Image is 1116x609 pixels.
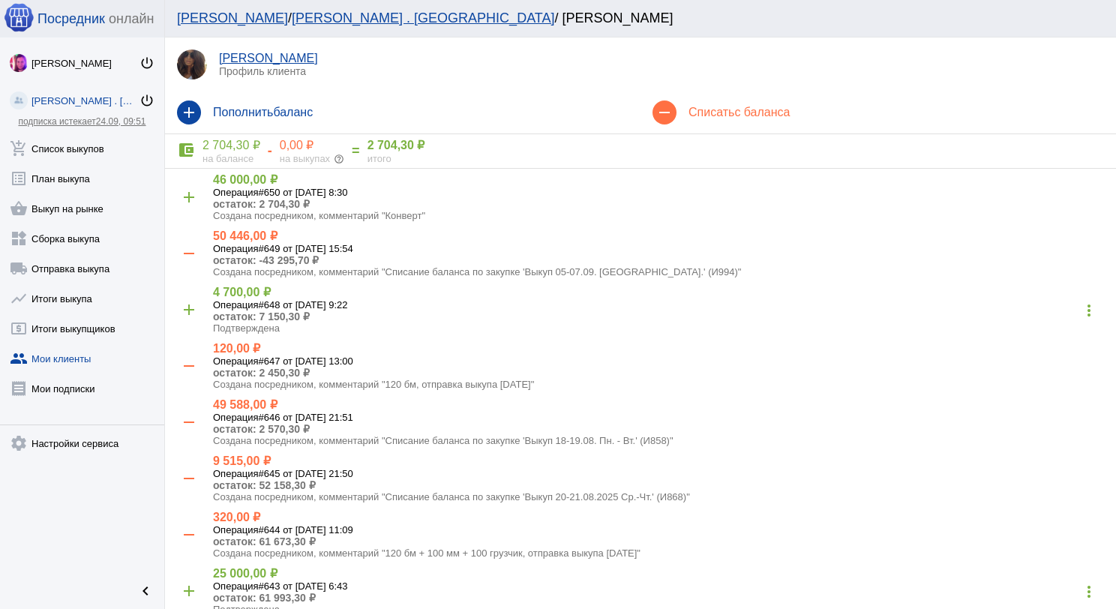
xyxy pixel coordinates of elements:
[177,410,201,434] mat-icon: remove
[213,412,259,423] span: Операция
[213,243,1104,254] h5: #649 от [DATE] 15:54
[136,582,154,600] mat-icon: chevron_left
[213,379,1104,390] p: Создана посредником, комментарий "120 бм, отправка выкупа [DATE]"
[213,254,1104,266] p: остаток: -43 295,70 ₽
[213,299,259,310] span: Операция
[213,355,259,367] span: Операция
[213,524,259,535] span: Операция
[213,547,1104,559] p: Создана посредником, комментарий "120 бм + 100 мм + 100 грузчик, отправка выкупа [DATE]"
[37,11,105,27] span: Посредник
[213,322,1074,334] p: Подтверждена
[213,106,628,119] h4: Пополнить
[213,468,1104,479] h5: #645 от [DATE] 21:50
[177,10,1089,26] div: / / [PERSON_NAME]
[213,454,1104,468] h4: 9 515,00 ₽
[177,49,207,79] img: DswxFn8eofnO5d9PzfsTmCDDM2C084Qvq32CvNVw8c0JajYaOrZz5JYWNrj--7e93YPZXg.jpg
[213,229,1104,243] h4: 50 446,00 ₽
[109,11,154,27] span: онлайн
[10,229,28,247] mat-icon: widgets
[213,435,1104,446] p: Создана посредником, комментарий "Списание баланса по закупке 'Выкуп 18-19.08. Пн. - Вт.' (И858)"
[177,354,201,378] mat-icon: remove
[213,479,1104,491] p: остаток: 52 158,30 ₽
[10,319,28,337] mat-icon: local_atm
[213,592,1074,604] p: остаток: 61 993,30 ₽
[367,139,425,151] b: 2 704,30 ₽
[4,2,34,32] img: apple-icon-60x60.png
[213,187,1104,198] h5: #650 от [DATE] 8:30
[177,100,201,124] mat-icon: add
[734,106,790,118] span: с баланса
[1077,298,1101,322] mat-icon: more_vert
[177,185,201,209] mat-icon: add
[213,172,1104,187] h4: 46 000,00 ₽
[367,153,425,164] div: итого
[213,580,1074,592] h5: #643 от [DATE] 6:43
[177,298,201,322] mat-icon: add
[18,116,145,127] a: подписка истекает24.09, 09:51
[177,466,201,490] mat-icon: remove
[10,169,28,187] mat-icon: list_alt
[177,579,201,603] mat-icon: add
[10,259,28,277] mat-icon: local_shipping
[139,55,154,70] mat-icon: power_settings_new
[213,412,1104,423] h5: #646 от [DATE] 21:51
[213,210,1104,221] p: Создана посредником, комментарий "Конверт"
[219,65,1104,77] p: Профиль клиента
[213,355,1104,367] h5: #647 от [DATE] 13:00
[280,153,344,164] div: на выкупах
[31,95,139,106] div: [PERSON_NAME] . [GEOGRAPHIC_DATA]
[213,423,1104,435] p: остаток: 2 570,30 ₽
[213,397,1104,412] h4: 49 588,00 ₽
[213,510,1104,524] h4: 320,00 ₽
[213,285,1074,299] h4: 4 700,00 ₽
[213,491,1104,502] p: Создана посредником, комментарий "Списание баланса по закупке 'Выкуп 20-21.08.2025 Ср.-Чт.' (И868)"
[213,535,1104,547] p: остаток: 61 673,30 ₽
[10,199,28,217] mat-icon: shopping_basket
[280,138,344,153] div: 0,00 ₽
[213,580,259,592] span: Операция
[213,299,1074,310] h5: #648 от [DATE] 9:22
[213,198,1104,210] p: остаток: 2 704,30 ₽
[202,153,260,164] div: на балансе
[344,143,367,159] div: =
[177,241,201,265] mat-icon: remove
[10,434,28,452] mat-icon: settings
[10,289,28,307] mat-icon: show_chart
[213,266,1104,277] p: Создана посредником, комментарий "Списание баланса по закупке 'Выкуп 05-07.09. [GEOGRAPHIC_DATA]....
[213,341,1104,355] h4: 120,00 ₽
[213,243,259,254] span: Операция
[202,138,260,153] div: 2 704,30 ₽
[213,468,259,479] span: Операция
[96,116,146,127] span: 24.09, 09:51
[213,566,1074,580] h4: 25 000,00 ₽
[10,139,28,157] mat-icon: add_shopping_cart
[177,10,288,25] a: [PERSON_NAME]
[273,106,313,118] span: баланс
[213,367,1104,379] p: остаток: 2 450,30 ₽
[260,143,280,159] div: -
[213,310,1074,322] p: остаток: 7 150,30 ₽
[10,54,28,72] img: 73xLq58P2BOqs-qIllg3xXCtabieAB0OMVER0XTxHpc0AjG-Rb2SSuXsq4It7hEfqgBcQNho.jpg
[213,524,1104,535] h5: #644 от [DATE] 11:09
[10,379,28,397] mat-icon: receipt
[10,349,28,367] mat-icon: group
[31,58,139,69] div: [PERSON_NAME]
[652,100,676,124] mat-icon: remove
[10,91,28,109] img: community_200.png
[139,93,154,108] mat-icon: power_settings_new
[334,154,344,164] mat-icon: help_outline
[292,10,554,25] a: [PERSON_NAME] . [GEOGRAPHIC_DATA]
[213,187,259,198] span: Операция
[219,52,318,64] a: [PERSON_NAME]
[688,106,1104,119] h4: Списать
[177,141,195,159] mat-icon: account_balance_wallet
[177,523,201,547] mat-icon: remove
